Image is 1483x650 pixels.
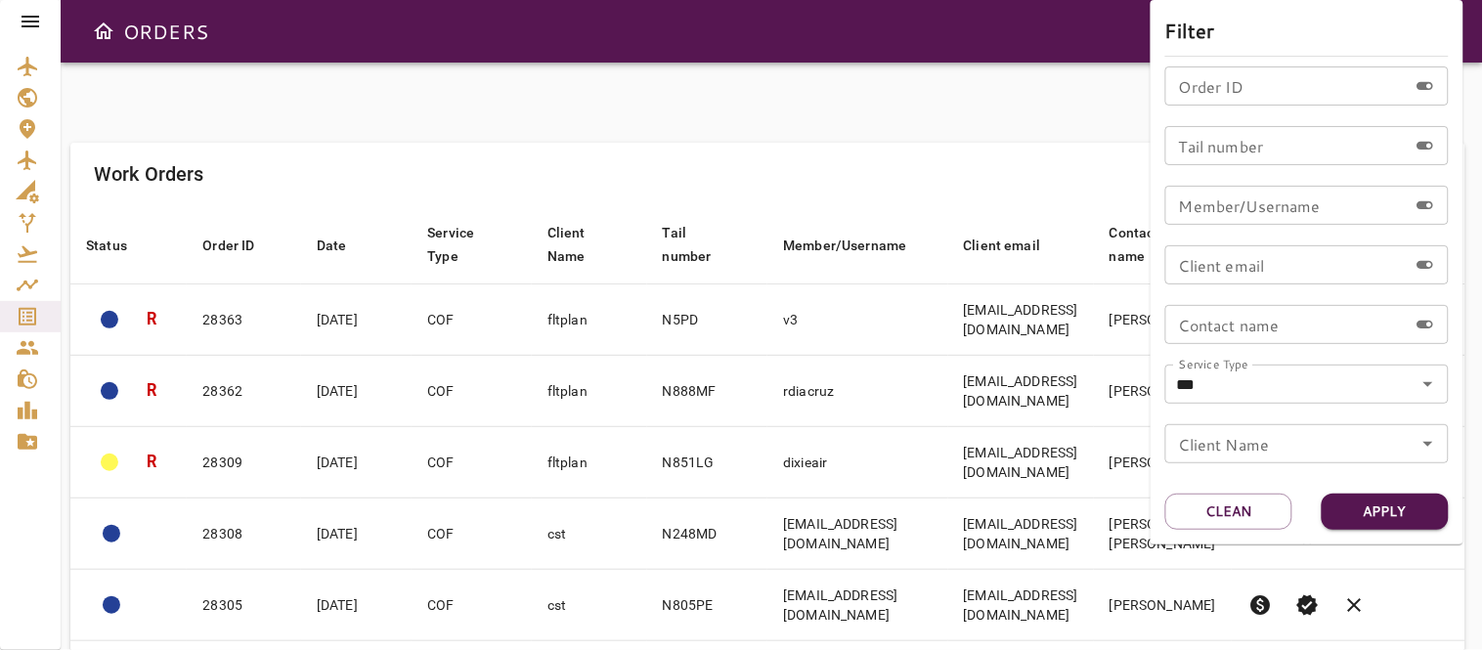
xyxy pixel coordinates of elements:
[1322,494,1449,530] button: Apply
[1165,15,1449,46] h6: Filter
[1415,430,1442,457] button: Open
[1179,356,1249,372] label: Service Type
[1415,370,1442,398] button: Open
[1165,494,1292,530] button: Clean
